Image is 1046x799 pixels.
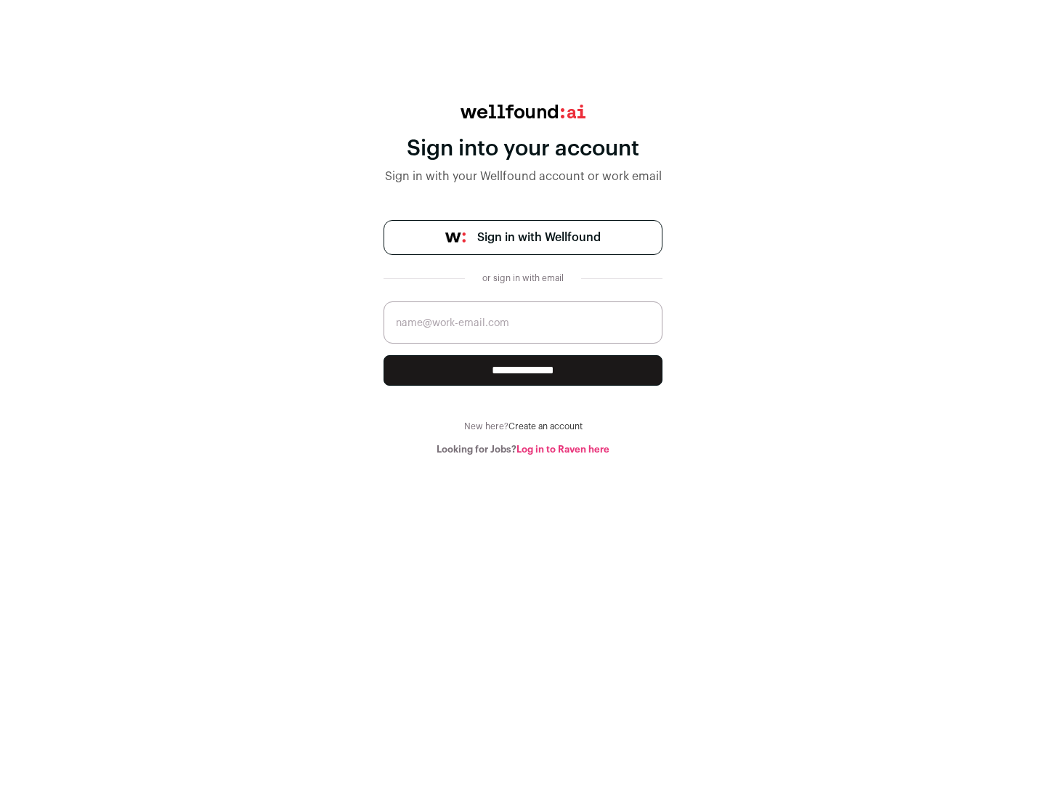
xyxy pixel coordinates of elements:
[384,444,662,455] div: Looking for Jobs?
[461,105,585,118] img: wellfound:ai
[516,445,609,454] a: Log in to Raven here
[384,136,662,162] div: Sign into your account
[508,422,583,431] a: Create an account
[384,168,662,185] div: Sign in with your Wellfound account or work email
[477,272,569,284] div: or sign in with email
[384,301,662,344] input: name@work-email.com
[384,220,662,255] a: Sign in with Wellfound
[477,229,601,246] span: Sign in with Wellfound
[445,232,466,243] img: wellfound-symbol-flush-black-fb3c872781a75f747ccb3a119075da62bfe97bd399995f84a933054e44a575c4.png
[384,421,662,432] div: New here?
